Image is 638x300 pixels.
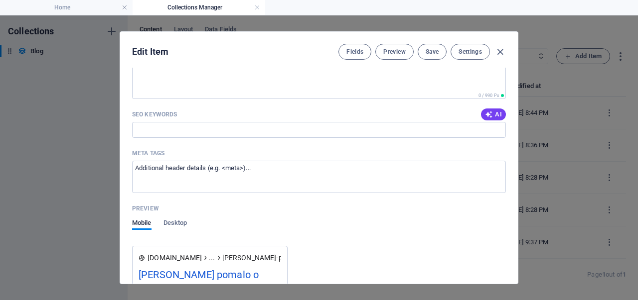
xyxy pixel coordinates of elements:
[451,44,490,60] button: Settings
[132,110,177,118] p: SEO Keywords
[459,48,482,56] span: Settings
[426,48,439,56] span: Save
[132,204,159,212] p: Preview of your page in search results
[132,46,168,58] h2: Edit Item
[478,93,499,98] span: 0 / 990 Px
[209,253,215,263] span: ...
[418,44,447,60] button: Save
[132,219,187,238] div: Preview
[375,44,413,60] button: Preview
[148,253,202,263] span: [DOMAIN_NAME]
[132,217,152,231] span: Mobile
[222,253,331,263] span: [PERSON_NAME]-pomalo-o-svemu
[485,110,502,118] span: AI
[383,48,405,56] span: Preview
[481,108,506,120] button: AI
[163,217,187,231] span: Desktop
[132,149,164,157] p: Enter HTML code here that will be placed inside the <head> tags of your website. Please note that...
[338,44,371,60] button: Fields
[132,161,506,193] textarea: Meta tags
[132,66,506,99] textarea: The text in search results and social media
[346,48,363,56] span: Fields
[133,2,265,13] h4: Collections Manager
[477,92,506,99] span: Calculated pixel length in search results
